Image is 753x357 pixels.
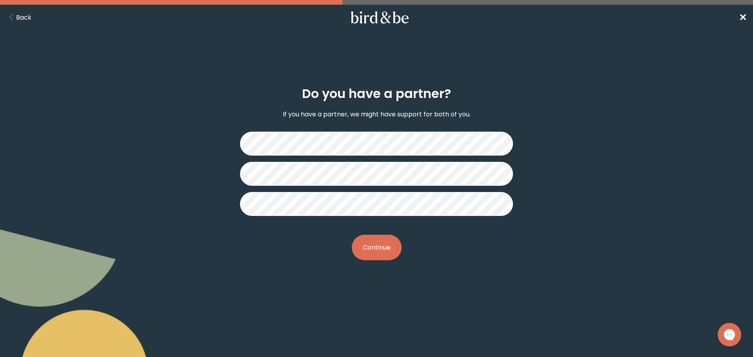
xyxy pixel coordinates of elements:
[739,11,747,24] a: ✕
[6,13,31,22] button: Back Button
[302,84,451,103] h2: Do you have a partner?
[283,109,471,119] p: If you have a partner, we might have support for both of you.
[714,320,745,349] iframe: Gorgias live chat messenger
[352,235,402,260] button: Continue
